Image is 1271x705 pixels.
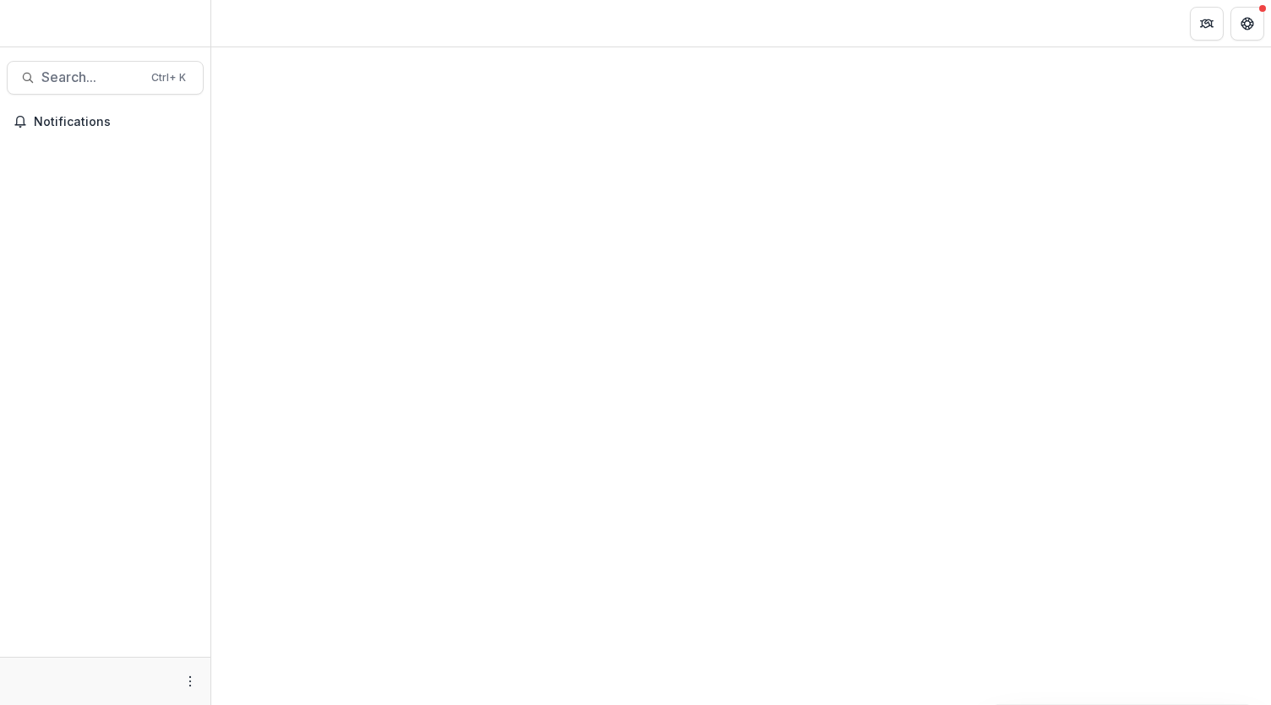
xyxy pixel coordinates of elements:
button: Get Help [1230,7,1264,41]
button: Notifications [7,108,204,135]
span: Search... [41,69,141,85]
button: More [180,671,200,691]
span: Notifications [34,115,197,129]
nav: breadcrumb [218,11,290,36]
div: Ctrl + K [148,68,189,87]
button: Search... [7,61,204,95]
button: Partners [1190,7,1224,41]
